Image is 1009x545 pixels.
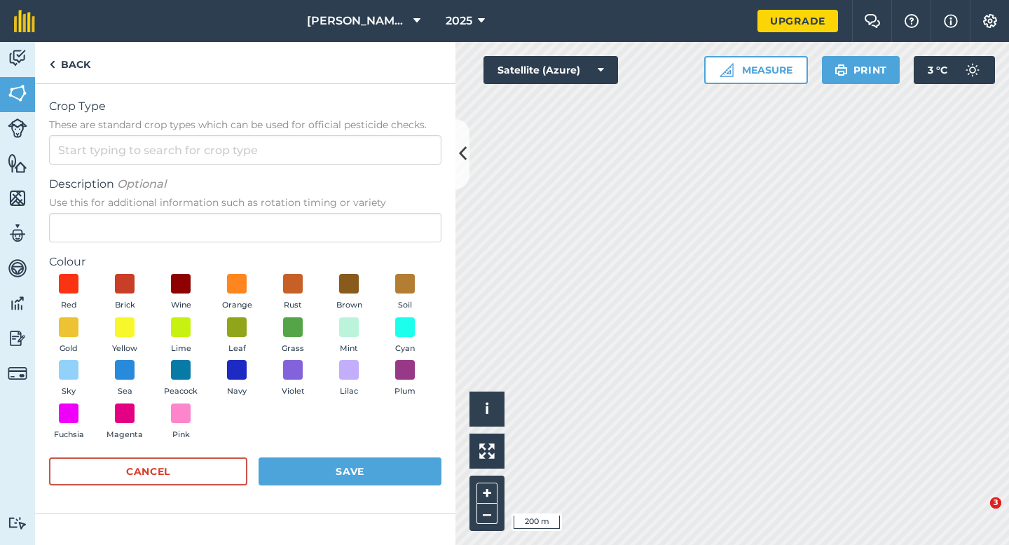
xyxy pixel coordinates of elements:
[273,317,313,355] button: Grass
[329,317,369,355] button: Mint
[8,364,27,383] img: svg+xml;base64,PD94bWwgdmVyc2lvbj0iMS4wIiBlbmNvZGluZz0idXRmLTgiPz4KPCEtLSBHZW5lcmF0b3I6IEFkb2JlIE...
[914,56,995,84] button: 3 °C
[282,343,304,355] span: Grass
[282,385,305,398] span: Violet
[105,360,144,398] button: Sea
[161,360,200,398] button: Peacock
[273,274,313,312] button: Rust
[903,14,920,28] img: A question mark icon
[172,429,190,441] span: Pink
[928,56,947,84] span: 3 ° C
[62,385,76,398] span: Sky
[49,403,88,441] button: Fuchsia
[49,118,441,132] span: These are standard crop types which can be used for official pesticide checks.
[161,403,200,441] button: Pink
[164,385,198,398] span: Peacock
[105,403,144,441] button: Magenta
[107,429,143,441] span: Magenta
[340,343,358,355] span: Mint
[329,360,369,398] button: Lilac
[446,13,472,29] span: 2025
[8,258,27,279] img: svg+xml;base64,PD94bWwgdmVyc2lvbj0iMS4wIiBlbmNvZGluZz0idXRmLTgiPz4KPCEtLSBHZW5lcmF0b3I6IEFkb2JlIE...
[483,56,618,84] button: Satellite (Azure)
[835,62,848,78] img: svg+xml;base64,PHN2ZyB4bWxucz0iaHR0cDovL3d3dy53My5vcmcvMjAwMC9zdmciIHdpZHRoPSIxOSIgaGVpZ2h0PSIyNC...
[35,42,104,83] a: Back
[385,317,425,355] button: Cyan
[171,299,191,312] span: Wine
[49,274,88,312] button: Red
[8,328,27,349] img: svg+xml;base64,PD94bWwgdmVyc2lvbj0iMS4wIiBlbmNvZGluZz0idXRmLTgiPz4KPCEtLSBHZW5lcmF0b3I6IEFkb2JlIE...
[8,188,27,209] img: svg+xml;base64,PHN2ZyB4bWxucz0iaHR0cDovL3d3dy53My5vcmcvMjAwMC9zdmciIHdpZHRoPSI1NiIgaGVpZ2h0PSI2MC...
[217,360,256,398] button: Navy
[476,504,497,524] button: –
[961,497,995,531] iframe: Intercom live chat
[959,56,987,84] img: svg+xml;base64,PD94bWwgdmVyc2lvbj0iMS4wIiBlbmNvZGluZz0idXRmLTgiPz4KPCEtLSBHZW5lcmF0b3I6IEFkb2JlIE...
[485,400,489,418] span: i
[115,299,135,312] span: Brick
[822,56,900,84] button: Print
[49,360,88,398] button: Sky
[8,223,27,244] img: svg+xml;base64,PD94bWwgdmVyc2lvbj0iMS4wIiBlbmNvZGluZz0idXRmLTgiPz4KPCEtLSBHZW5lcmF0b3I6IEFkb2JlIE...
[171,343,191,355] span: Lime
[8,153,27,174] img: svg+xml;base64,PHN2ZyB4bWxucz0iaHR0cDovL3d3dy53My5vcmcvMjAwMC9zdmciIHdpZHRoPSI1NiIgaGVpZ2h0PSI2MC...
[329,274,369,312] button: Brown
[217,274,256,312] button: Orange
[8,48,27,69] img: svg+xml;base64,PD94bWwgdmVyc2lvbj0iMS4wIiBlbmNvZGluZz0idXRmLTgiPz4KPCEtLSBHZW5lcmF0b3I6IEFkb2JlIE...
[222,299,252,312] span: Orange
[398,299,412,312] span: Soil
[49,135,441,165] input: Start typing to search for crop type
[259,457,441,485] button: Save
[284,299,302,312] span: Rust
[340,385,358,398] span: Lilac
[49,317,88,355] button: Gold
[118,385,132,398] span: Sea
[307,13,408,29] span: [PERSON_NAME] & Sons
[469,392,504,427] button: i
[476,483,497,504] button: +
[394,385,416,398] span: Plum
[60,343,78,355] span: Gold
[105,317,144,355] button: Yellow
[105,274,144,312] button: Brick
[117,177,166,191] em: Optional
[49,457,247,485] button: Cancel
[161,274,200,312] button: Wine
[336,299,362,312] span: Brown
[49,254,441,270] label: Colour
[61,299,77,312] span: Red
[228,343,246,355] span: Leaf
[49,98,441,115] span: Crop Type
[54,429,84,441] span: Fuchsia
[217,317,256,355] button: Leaf
[8,118,27,138] img: svg+xml;base64,PD94bWwgdmVyc2lvbj0iMS4wIiBlbmNvZGluZz0idXRmLTgiPz4KPCEtLSBHZW5lcmF0b3I6IEFkb2JlIE...
[112,343,137,355] span: Yellow
[864,14,881,28] img: Two speech bubbles overlapping with the left bubble in the forefront
[990,497,1001,509] span: 3
[8,83,27,104] img: svg+xml;base64,PHN2ZyB4bWxucz0iaHR0cDovL3d3dy53My5vcmcvMjAwMC9zdmciIHdpZHRoPSI1NiIgaGVpZ2h0PSI2MC...
[720,63,734,77] img: Ruler icon
[273,360,313,398] button: Violet
[49,56,55,73] img: svg+xml;base64,PHN2ZyB4bWxucz0iaHR0cDovL3d3dy53My5vcmcvMjAwMC9zdmciIHdpZHRoPSI5IiBoZWlnaHQ9IjI0Ii...
[8,516,27,530] img: svg+xml;base64,PD94bWwgdmVyc2lvbj0iMS4wIiBlbmNvZGluZz0idXRmLTgiPz4KPCEtLSBHZW5lcmF0b3I6IEFkb2JlIE...
[395,343,415,355] span: Cyan
[385,360,425,398] button: Plum
[161,317,200,355] button: Lime
[227,385,247,398] span: Navy
[944,13,958,29] img: svg+xml;base64,PHN2ZyB4bWxucz0iaHR0cDovL3d3dy53My5vcmcvMjAwMC9zdmciIHdpZHRoPSIxNyIgaGVpZ2h0PSIxNy...
[479,443,495,459] img: Four arrows, one pointing top left, one top right, one bottom right and the last bottom left
[49,176,441,193] span: Description
[14,10,35,32] img: fieldmargin Logo
[8,293,27,314] img: svg+xml;base64,PD94bWwgdmVyc2lvbj0iMS4wIiBlbmNvZGluZz0idXRmLTgiPz4KPCEtLSBHZW5lcmF0b3I6IEFkb2JlIE...
[704,56,808,84] button: Measure
[757,10,838,32] a: Upgrade
[982,14,998,28] img: A cog icon
[49,195,441,209] span: Use this for additional information such as rotation timing or variety
[385,274,425,312] button: Soil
